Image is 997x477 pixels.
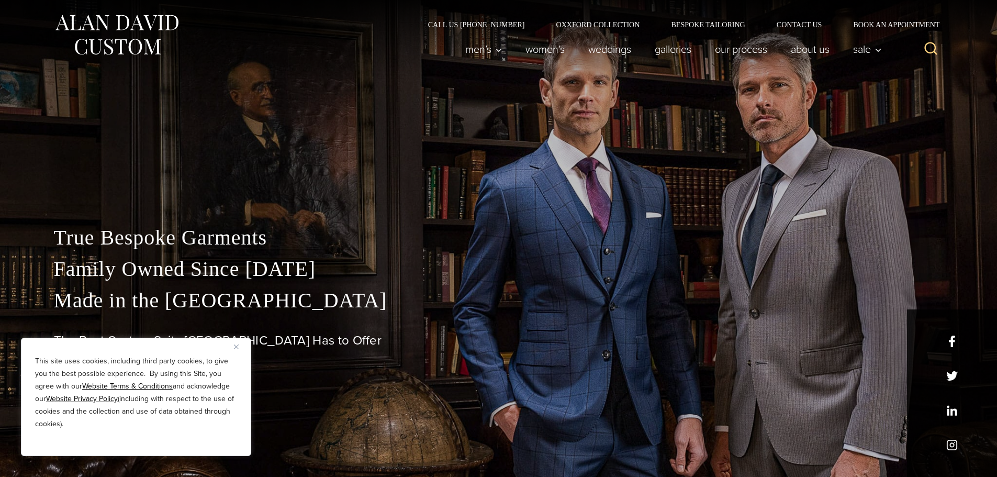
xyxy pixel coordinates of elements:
a: Call Us [PHONE_NUMBER] [412,21,541,28]
a: Bespoke Tailoring [655,21,760,28]
a: Website Privacy Policy [46,393,118,404]
a: Our Process [703,39,779,60]
a: Contact Us [761,21,838,28]
a: Book an Appointment [837,21,943,28]
span: Men’s [466,44,502,54]
nav: Primary Navigation [454,39,887,60]
h1: The Best Custom Suits [GEOGRAPHIC_DATA] Has to Offer [54,333,944,348]
a: About Us [779,39,842,60]
a: Women’s [514,39,577,60]
img: Alan David Custom [54,12,180,58]
a: weddings [577,39,643,60]
nav: Secondary Navigation [412,21,944,28]
button: View Search Form [918,37,944,62]
p: This site uses cookies, including third party cookies, to give you the best possible experience. ... [35,355,237,430]
span: Sale [854,44,882,54]
img: Close [234,345,239,349]
p: True Bespoke Garments Family Owned Since [DATE] Made in the [GEOGRAPHIC_DATA] [54,222,944,316]
a: Galleries [643,39,703,60]
button: Close [234,340,247,353]
a: Website Terms & Conditions [82,381,173,392]
a: Oxxford Collection [540,21,655,28]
